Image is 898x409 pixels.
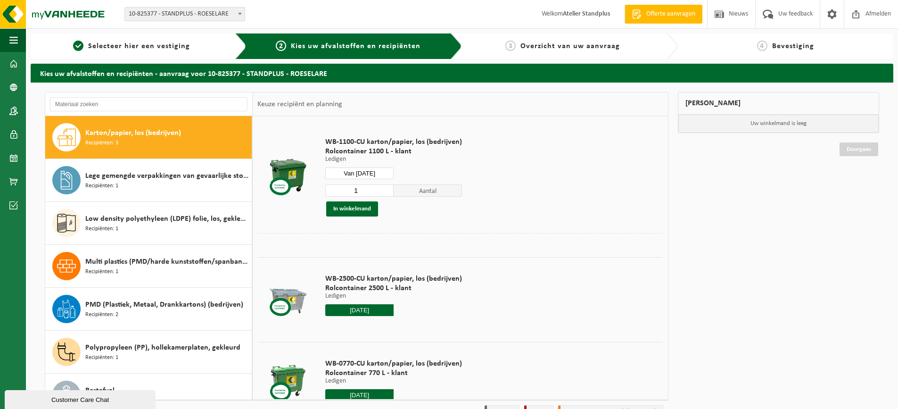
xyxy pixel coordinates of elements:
[757,41,767,51] span: 4
[35,41,228,52] a: 1Selecteer hier een vestiging
[45,288,252,331] button: PMD (Plastiek, Metaal, Drankkartons) (bedrijven) Recipiënten: 2
[45,116,252,159] button: Karton/papier, los (bedrijven) Recipiënten: 3
[325,389,394,401] input: Selecteer datum
[85,353,118,362] span: Recipiënten: 1
[50,97,247,111] input: Materiaal zoeken
[291,42,420,50] span: Kies uw afvalstoffen en recipiënten
[678,92,880,115] div: [PERSON_NAME]
[124,7,245,21] span: 10-825377 - STANDPLUS - ROESELARE
[325,359,462,368] span: WB-0770-CU karton/papier, los (bedrijven)
[325,378,462,384] p: Ledigen
[325,293,462,300] p: Ledigen
[85,299,243,310] span: PMD (Plastiek, Metaal, Drankkartons) (bedrijven)
[85,213,249,225] span: Low density polyethyleen (LDPE) folie, los, gekleurd
[563,10,610,17] strong: Atelier Standplus
[45,245,252,288] button: Multi plastics (PMD/harde kunststoffen/spanbanden/EPS/folie naturel/folie gemengd) Recipiënten: 1
[325,147,462,156] span: Rolcontainer 1100 L - klant
[505,41,516,51] span: 3
[325,156,462,163] p: Ledigen
[85,256,249,267] span: Multi plastics (PMD/harde kunststoffen/spanbanden/EPS/folie naturel/folie gemengd)
[85,170,249,182] span: Lege gemengde verpakkingen van gevaarlijke stoffen
[325,274,462,284] span: WB-2500-CU karton/papier, los (bedrijven)
[326,201,378,217] button: In winkelmand
[678,115,879,133] p: Uw winkelmand is leeg
[85,342,240,353] span: Polypropyleen (PP), hollekamerplaten, gekleurd
[325,137,462,147] span: WB-1100-CU karton/papier, los (bedrijven)
[85,182,118,191] span: Recipiënten: 1
[625,5,702,24] a: Offerte aanvragen
[325,304,394,316] input: Selecteer datum
[253,92,347,116] div: Keuze recipiënt en planning
[325,167,394,179] input: Selecteer datum
[325,284,462,293] span: Rolcontainer 2500 L - klant
[88,42,190,50] span: Selecteer hier een vestiging
[644,9,698,19] span: Offerte aanvragen
[45,159,252,202] button: Lege gemengde verpakkingen van gevaarlijke stoffen Recipiënten: 1
[840,142,878,156] a: Doorgaan
[45,202,252,245] button: Low density polyethyleen (LDPE) folie, los, gekleurd Recipiënten: 1
[772,42,814,50] span: Bevestiging
[85,127,181,139] span: Karton/papier, los (bedrijven)
[73,41,83,51] span: 1
[125,8,245,21] span: 10-825377 - STANDPLUS - ROESELARE
[85,385,115,396] span: Restafval
[85,139,118,148] span: Recipiënten: 3
[276,41,286,51] span: 2
[85,310,118,319] span: Recipiënten: 2
[85,267,118,276] span: Recipiënten: 1
[394,184,462,197] span: Aantal
[31,64,893,82] h2: Kies uw afvalstoffen en recipiënten - aanvraag voor 10-825377 - STANDPLUS - ROESELARE
[325,368,462,378] span: Rolcontainer 770 L - klant
[45,331,252,374] button: Polypropyleen (PP), hollekamerplaten, gekleurd Recipiënten: 1
[520,42,620,50] span: Overzicht van uw aanvraag
[5,388,157,409] iframe: chat widget
[85,225,118,234] span: Recipiënten: 1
